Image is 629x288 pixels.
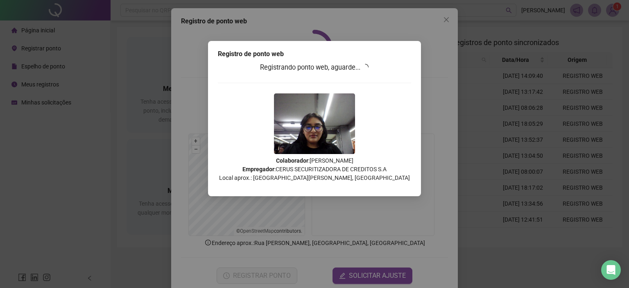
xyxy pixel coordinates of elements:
[362,64,369,70] span: loading
[218,49,411,59] div: Registro de ponto web
[601,260,621,280] div: Open Intercom Messenger
[218,156,411,182] p: : [PERSON_NAME] : CERUS SECURITIZADORA DE CREDITOS S.A Local aprox.: [GEOGRAPHIC_DATA][PERSON_NAM...
[276,157,308,164] strong: Colaborador
[274,93,355,154] img: 2Q==
[218,62,411,73] h3: Registrando ponto web, aguarde...
[242,166,274,172] strong: Empregador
